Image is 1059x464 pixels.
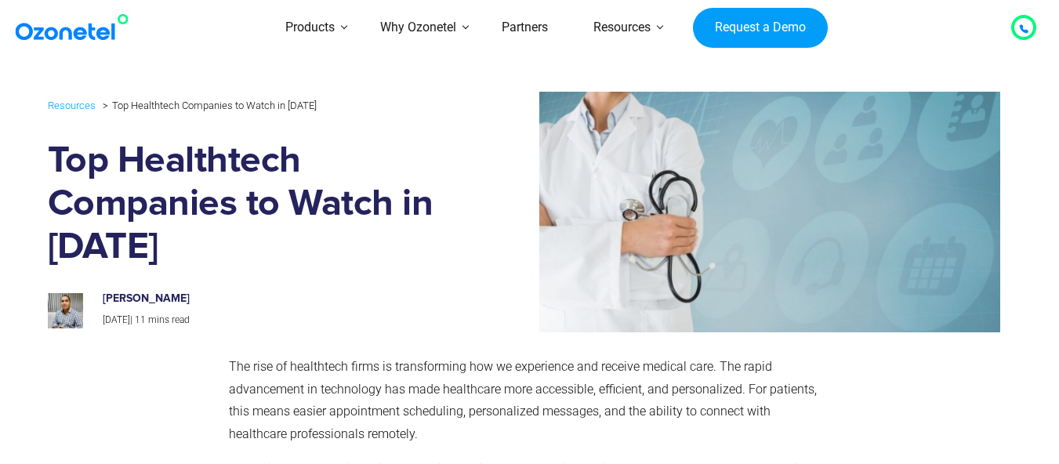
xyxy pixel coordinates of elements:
span: mins read [148,314,190,325]
span: The rise of healthtech firms is transforming how we experience and receive medical care. The rapi... [229,359,817,441]
h1: Top Healthtech Companies to Watch in [DATE] [48,140,450,269]
span: 11 [135,314,146,325]
span: [DATE] [103,314,130,325]
img: prashanth-kancherla_avatar-200x200.jpeg [48,293,83,328]
h6: [PERSON_NAME] [103,292,433,306]
p: | [103,312,433,329]
a: Resources [48,96,96,114]
li: Top Healthtech Companies to Watch in [DATE] [99,96,317,115]
a: Request a Demo [693,8,827,49]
